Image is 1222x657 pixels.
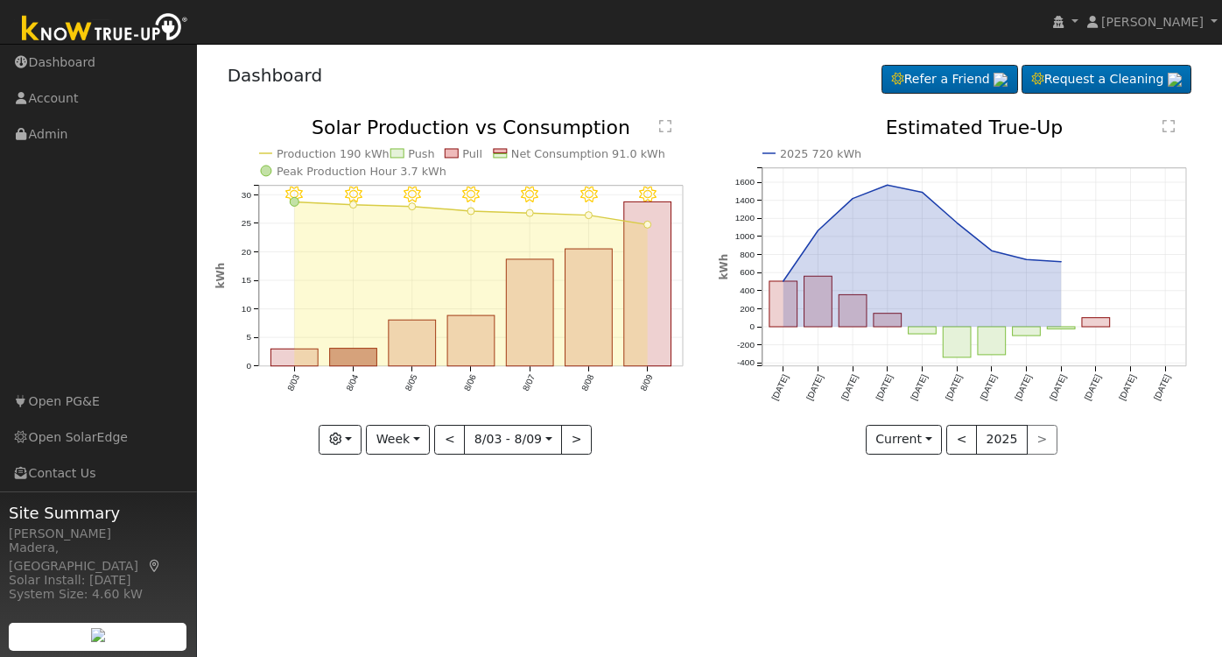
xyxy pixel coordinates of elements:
span: Site Summary [9,501,187,525]
i: 8/06 - Clear [462,187,480,204]
a: Request a Cleaning [1022,65,1191,95]
circle: onclick="" [953,220,960,227]
text: 8/05 [403,373,418,393]
text: Pull [462,147,482,160]
img: retrieve [91,628,105,642]
circle: onclick="" [408,203,415,210]
text: [DATE] [979,373,999,402]
rect: onclick="" [839,295,867,328]
rect: onclick="" [1048,327,1076,328]
a: Refer a Friend [881,65,1018,95]
text: 8/03 [285,373,301,393]
text: [DATE] [944,373,964,402]
rect: onclick="" [624,202,671,367]
circle: onclick="" [815,228,822,235]
text: [DATE] [1152,373,1172,402]
div: System Size: 4.60 kW [9,585,187,604]
a: Map [147,559,163,573]
text: 20 [241,247,251,257]
rect: onclick="" [329,349,376,366]
circle: onclick="" [780,278,787,285]
div: Solar Install: [DATE] [9,571,187,590]
button: < [434,425,465,455]
text: 8/08 [579,373,595,393]
text: 5 [246,333,251,343]
i: 8/03 - Clear [285,187,303,204]
text:  [659,119,671,133]
i: 8/09 - Clear [639,187,657,204]
circle: onclick="" [290,198,298,207]
i: 8/07 - Clear [521,187,538,204]
circle: onclick="" [849,195,856,202]
text: -200 [737,340,755,350]
div: Madera, [GEOGRAPHIC_DATA] [9,539,187,576]
rect: onclick="" [769,281,797,327]
img: retrieve [1168,73,1182,87]
circle: onclick="" [1023,257,1030,264]
text: [DATE] [804,373,825,402]
button: < [946,425,977,455]
text: 0 [749,322,755,332]
rect: onclick="" [944,327,972,357]
circle: onclick="" [585,212,592,219]
text: [DATE] [874,373,895,402]
text: [DATE] [1083,373,1103,402]
rect: onclick="" [909,327,937,334]
text: Solar Production vs Consumption [312,117,630,138]
rect: onclick="" [874,314,902,327]
img: retrieve [994,73,1008,87]
text: 30 [241,190,251,200]
button: Week [366,425,430,455]
rect: onclick="" [447,315,495,366]
text: Estimated True-Up [886,117,1064,138]
text: 200 [740,304,755,314]
text: [DATE] [1048,373,1068,402]
text: 8/04 [344,373,360,393]
text: 600 [740,268,755,278]
text: kWh [214,263,227,289]
text: 8/09 [638,373,654,393]
text: 15 [241,276,251,286]
text: 1600 [735,177,755,187]
text: Production 190 kWh [277,147,390,160]
rect: onclick="" [804,277,832,328]
rect: onclick="" [1082,318,1110,327]
text: [DATE] [839,373,860,402]
i: 8/08 - Clear [580,187,598,204]
span: [PERSON_NAME] [1101,15,1204,29]
i: 8/04 - Clear [344,187,362,204]
text: Peak Production Hour 3.7 kWh [277,165,446,178]
circle: onclick="" [644,222,651,229]
rect: onclick="" [506,259,553,366]
circle: onclick="" [349,201,356,208]
text: 2025 720 kWh [780,147,861,160]
text: kWh [718,254,730,280]
rect: onclick="" [1013,327,1041,336]
a: Dashboard [228,65,323,86]
img: Know True-Up [13,10,197,49]
text: Net Consumption 91.0 kWh [511,147,665,160]
text: [DATE] [1013,373,1033,402]
text: 400 [740,286,755,295]
text: 1000 [735,231,755,241]
text: [DATE] [909,373,929,402]
text:  [1162,119,1175,133]
button: 8/03 - 8/09 [464,425,562,455]
text: [DATE] [1118,373,1138,402]
button: Current [866,425,943,455]
circle: onclick="" [526,209,533,216]
text: 25 [241,218,251,228]
rect: onclick="" [978,327,1006,355]
text: 8/07 [521,373,537,393]
circle: onclick="" [884,182,891,189]
text: 0 [246,361,251,371]
text: 8/06 [462,373,478,393]
circle: onclick="" [919,189,926,196]
button: > [561,425,592,455]
text: -400 [737,358,755,368]
i: 8/05 - Clear [404,187,421,204]
button: 2025 [976,425,1028,455]
circle: onclick="" [467,208,474,215]
text: Push [408,147,434,160]
circle: onclick="" [1058,258,1065,265]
